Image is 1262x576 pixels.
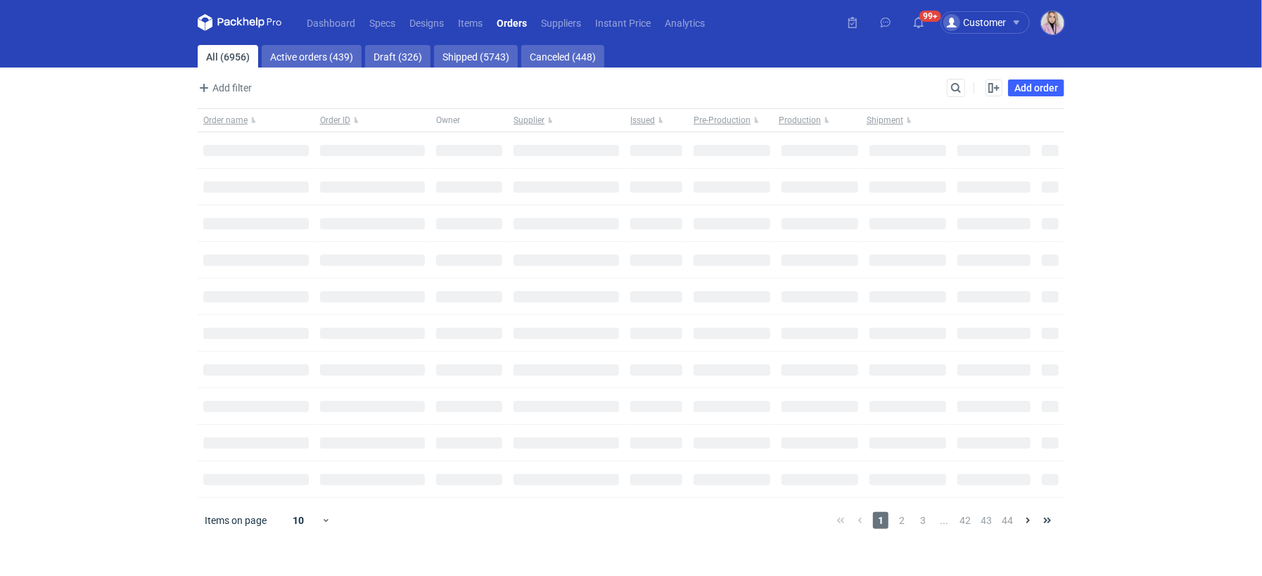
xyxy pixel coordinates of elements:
[688,109,776,132] button: Pre-Production
[625,109,688,132] button: Issued
[262,45,362,68] a: Active orders (439)
[534,14,588,31] a: Suppliers
[941,11,1041,34] button: Customer
[630,115,655,126] span: Issued
[1041,11,1064,34] img: Klaudia Wiśniewska
[203,115,248,126] span: Order name
[195,79,253,96] button: Add filter
[365,45,431,68] a: Draft (326)
[873,512,888,529] span: 1
[943,14,1006,31] div: Customer
[979,512,994,529] span: 43
[402,14,451,31] a: Designs
[864,109,952,132] button: Shipment
[276,511,321,530] div: 10
[205,513,267,527] span: Items on page
[521,45,604,68] a: Canceled (448)
[514,115,544,126] span: Supplier
[779,115,821,126] span: Production
[915,512,931,529] span: 3
[1000,512,1015,529] span: 44
[894,512,910,529] span: 2
[434,45,518,68] a: Shipped (5743)
[948,79,993,96] input: Search
[907,11,930,34] button: 99+
[694,115,751,126] span: Pre-Production
[867,115,903,126] span: Shipment
[198,45,258,68] a: All (6956)
[508,109,625,132] button: Supplier
[436,115,460,126] span: Owner
[320,115,350,126] span: Order ID
[198,14,282,31] svg: Packhelp Pro
[196,79,252,96] span: Add filter
[588,14,658,31] a: Instant Price
[490,14,534,31] a: Orders
[658,14,712,31] a: Analytics
[198,109,314,132] button: Order name
[936,512,952,529] span: ...
[776,109,864,132] button: Production
[957,512,973,529] span: 42
[362,14,402,31] a: Specs
[1008,79,1064,96] a: Add order
[300,14,362,31] a: Dashboard
[314,109,431,132] button: Order ID
[451,14,490,31] a: Items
